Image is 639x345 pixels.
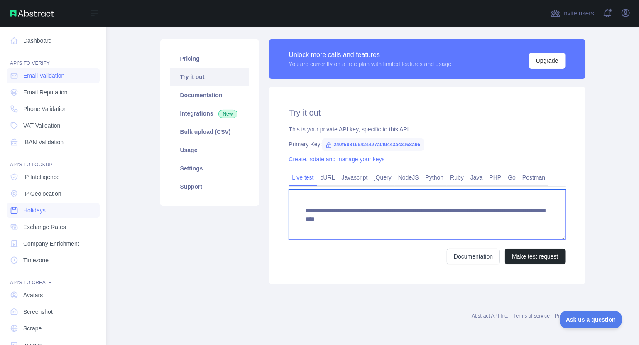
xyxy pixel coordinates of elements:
a: Java [467,171,486,184]
a: Create, rotate and manage your keys [289,156,385,163]
a: Exchange Rates [7,219,100,234]
a: IP Geolocation [7,186,100,201]
div: API'S TO VERIFY [7,50,100,67]
a: Timezone [7,253,100,268]
img: Abstract API [10,10,54,17]
a: cURL [317,171,338,184]
a: Avatars [7,288,100,303]
a: Javascript [338,171,371,184]
div: API'S TO CREATE [7,269,100,286]
span: Timezone [23,256,49,264]
a: Email Validation [7,68,100,83]
span: Screenshot [23,308,53,316]
a: Live test [289,171,317,184]
a: Settings [170,159,249,177]
span: Email Validation [23,71,64,80]
a: Go [504,171,519,184]
a: Ruby [447,171,467,184]
div: You are currently on a free plan with limited features and usage [289,60,452,68]
h2: Try it out [289,107,566,118]
a: Email Reputation [7,85,100,100]
button: Make test request [505,249,565,264]
span: Exchange Rates [23,223,66,231]
a: Python [422,171,447,184]
a: Company Enrichment [7,236,100,251]
a: Usage [170,141,249,159]
a: Documentation [170,86,249,104]
span: Email Reputation [23,88,68,96]
span: IP Intelligence [23,173,60,181]
div: This is your private API key, specific to this API. [289,125,566,133]
a: Try it out [170,68,249,86]
a: Documentation [447,249,500,264]
a: Terms of service [514,313,550,319]
a: jQuery [371,171,395,184]
a: IP Intelligence [7,170,100,185]
div: Unlock more calls and features [289,50,452,60]
span: Invite users [562,9,594,18]
span: IBAN Validation [23,138,64,146]
a: Scrape [7,321,100,336]
a: Bulk upload (CSV) [170,123,249,141]
a: VAT Validation [7,118,100,133]
a: Pricing [170,49,249,68]
a: NodeJS [395,171,422,184]
a: Support [170,177,249,196]
span: VAT Validation [23,121,60,130]
div: Primary Key: [289,140,566,148]
span: New [218,110,237,118]
a: PHP [486,171,505,184]
button: Invite users [549,7,596,20]
span: Scrape [23,324,42,333]
span: IP Geolocation [23,190,61,198]
span: Phone Validation [23,105,67,113]
iframe: Toggle Customer Support [560,311,622,328]
a: Dashboard [7,33,100,48]
a: Screenshot [7,304,100,319]
a: IBAN Validation [7,135,100,150]
span: Avatars [23,291,43,299]
a: Privacy policy [555,313,585,319]
button: Upgrade [529,53,566,69]
a: Integrations New [170,104,249,123]
a: Postman [519,171,548,184]
span: Holidays [23,206,46,214]
span: Company Enrichment [23,239,79,248]
span: 240f6b8195424427a0f9443ac8168a96 [322,138,424,151]
div: API'S TO LOOKUP [7,151,100,168]
a: Phone Validation [7,101,100,116]
a: Holidays [7,203,100,218]
a: Abstract API Inc. [472,313,509,319]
